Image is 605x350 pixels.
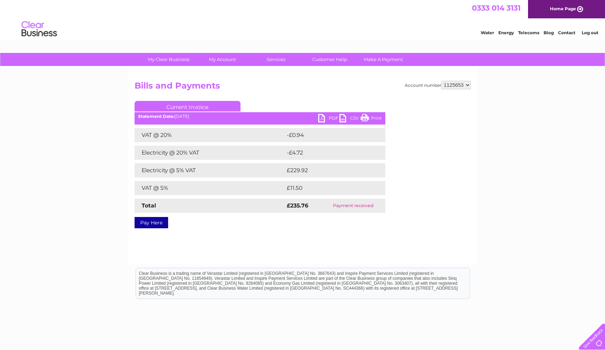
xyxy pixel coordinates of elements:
[135,163,285,177] td: Electricity @ 5% VAT
[140,53,198,66] a: My Clear Business
[136,4,470,34] div: Clear Business is a trading name of Verastar Limited (registered in [GEOGRAPHIC_DATA] No. 3667643...
[287,202,308,209] strong: £235.76
[247,53,305,66] a: Services
[135,128,285,142] td: VAT @ 20%
[544,30,554,35] a: Blog
[481,30,494,35] a: Water
[361,114,382,124] a: Print
[285,163,373,177] td: £229.92
[318,114,339,124] a: PDF
[301,53,359,66] a: Customer Help
[321,199,385,213] td: Payment received
[518,30,539,35] a: Telecoms
[135,81,471,94] h2: Bills and Payments
[285,146,370,160] td: -£4.72
[135,114,385,119] div: [DATE]
[135,146,285,160] td: Electricity @ 20% VAT
[193,53,251,66] a: My Account
[142,202,156,209] strong: Total
[339,114,361,124] a: CSV
[135,101,241,111] a: Current Invoice
[354,53,413,66] a: Make A Payment
[472,4,521,12] a: 0333 014 3131
[498,30,514,35] a: Energy
[558,30,575,35] a: Contact
[582,30,598,35] a: Log out
[405,81,471,89] div: Account number
[135,217,168,228] a: Pay Here
[138,114,174,119] b: Statement Date:
[285,181,370,195] td: £11.50
[285,128,370,142] td: -£0.94
[21,18,57,40] img: logo.png
[135,181,285,195] td: VAT @ 5%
